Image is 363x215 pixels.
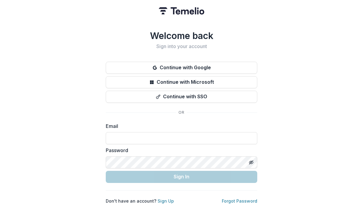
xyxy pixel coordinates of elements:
[159,7,204,15] img: Temelio
[106,44,257,49] h2: Sign into your account
[106,62,257,74] button: Continue with Google
[106,122,254,130] label: Email
[106,76,257,88] button: Continue with Microsoft
[106,147,254,154] label: Password
[106,91,257,103] button: Continue with SSO
[106,198,174,204] p: Don't have an account?
[246,158,256,167] button: Toggle password visibility
[106,30,257,41] h1: Welcome back
[222,198,257,204] a: Forgot Password
[106,171,257,183] button: Sign In
[158,198,174,204] a: Sign Up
